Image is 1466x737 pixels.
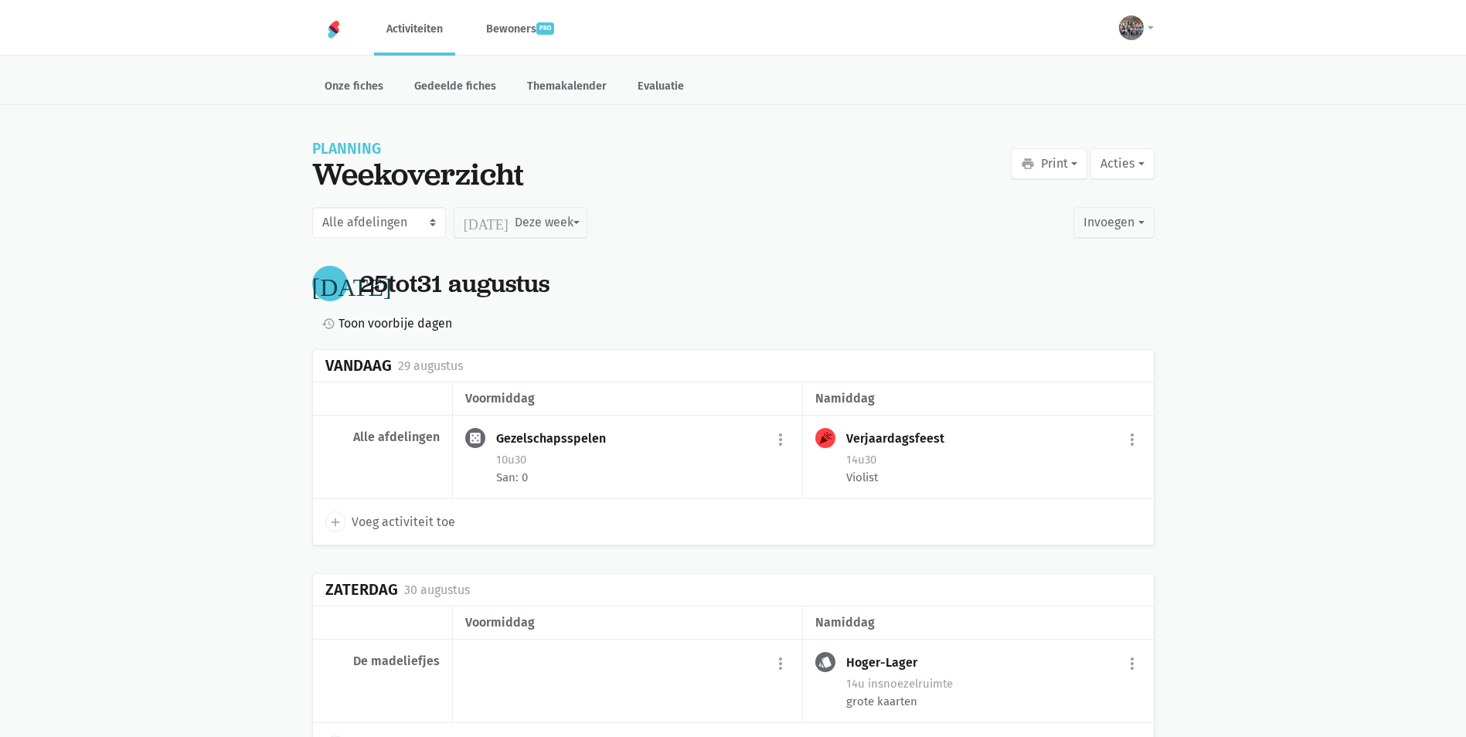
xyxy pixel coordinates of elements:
div: Vandaag [325,357,392,375]
span: Toon voorbije dagen [338,314,452,334]
i: style [818,655,832,669]
div: Verjaardagsfeest [846,431,957,447]
span: pro [536,22,554,35]
div: grote kaarten [846,693,1141,710]
div: Violist [846,469,1141,486]
div: Hoger-Lager [846,655,930,671]
div: Gezelschapsspelen [496,431,618,447]
button: Acties [1090,148,1154,179]
span: 14u30 [846,453,876,467]
a: Evaluatie [625,71,696,104]
div: De madeliefjes [325,654,440,669]
i: [DATE] [464,216,509,229]
div: 29 augustus [398,356,463,376]
div: voormiddag [465,389,790,409]
a: add Voeg activiteit toe [325,511,455,532]
span: snoezelruimte [868,677,953,691]
button: Invoegen [1073,207,1154,238]
i: history [321,317,335,331]
div: Alle afdelingen [325,430,440,445]
span: in [868,677,878,691]
div: namiddag [815,389,1141,409]
i: add [328,515,342,529]
div: San: 0 [496,469,790,486]
div: Zaterdag [325,581,398,599]
a: Toon voorbije dagen [315,314,452,334]
a: Themakalender [515,71,619,104]
a: Activiteiten [374,3,455,55]
div: namiddag [815,613,1141,633]
button: Print [1011,148,1087,179]
div: Weekoverzicht [312,156,524,192]
div: voormiddag [465,613,790,633]
i: [DATE] [312,271,392,296]
div: 30 augustus [404,580,470,600]
img: Home [325,20,343,39]
span: 10u30 [496,453,526,467]
span: Voeg activiteit toe [352,512,455,532]
a: Onze fiches [312,71,396,104]
span: 14u [846,677,865,691]
div: Planning [312,142,524,156]
a: Gedeelde fiches [402,71,509,104]
div: tot [360,270,549,298]
span: 31 augustus [417,267,549,300]
i: celebration [818,431,832,445]
i: print [1021,157,1035,171]
i: casino [468,431,482,445]
span: 25 [360,267,388,300]
a: Bewonerspro [474,3,566,55]
button: Deze week [454,207,587,238]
